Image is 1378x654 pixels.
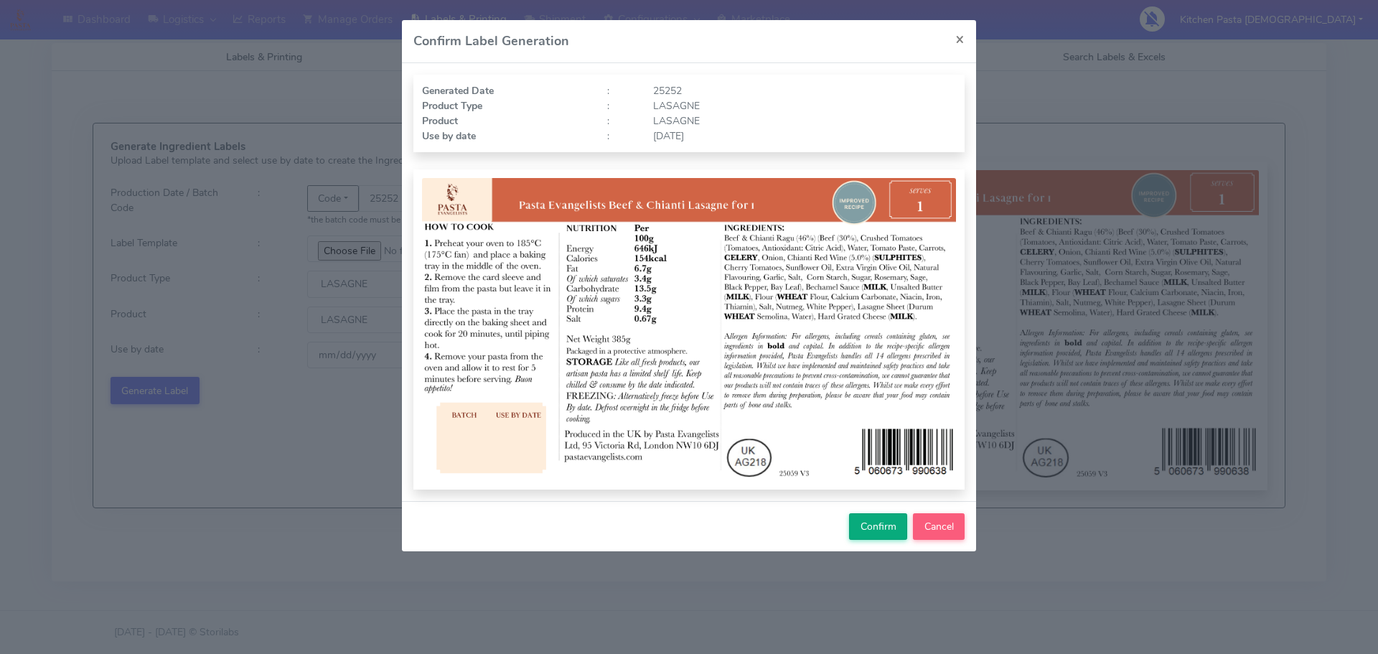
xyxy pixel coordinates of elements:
[413,32,569,51] h4: Confirm Label Generation
[422,114,458,128] strong: Product
[596,83,642,98] div: :
[642,113,967,129] div: LASAGNE
[861,520,896,533] span: Confirm
[596,113,642,129] div: :
[642,83,967,98] div: 25252
[642,98,967,113] div: LASAGNE
[422,99,482,113] strong: Product Type
[913,513,965,540] button: Cancel
[642,129,967,144] div: [DATE]
[596,129,642,144] div: :
[596,98,642,113] div: :
[422,129,476,143] strong: Use by date
[422,84,494,98] strong: Generated Date
[849,513,907,540] button: Confirm
[955,29,965,49] span: ×
[944,20,976,58] button: Close
[422,178,956,481] img: Label Preview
